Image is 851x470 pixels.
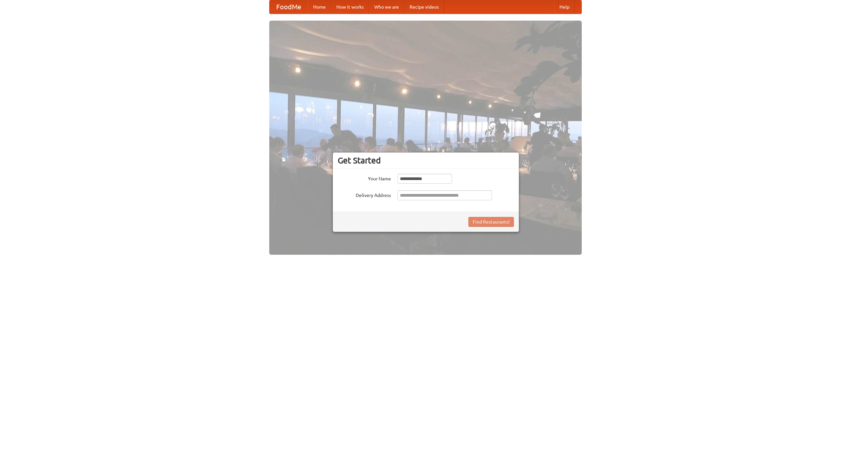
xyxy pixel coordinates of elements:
label: Delivery Address [338,190,391,199]
a: Help [554,0,575,14]
button: Find Restaurants! [468,217,514,227]
a: How it works [331,0,369,14]
a: Who we are [369,0,404,14]
a: FoodMe [270,0,308,14]
a: Home [308,0,331,14]
label: Your Name [338,174,391,182]
a: Recipe videos [404,0,444,14]
h3: Get Started [338,155,514,165]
